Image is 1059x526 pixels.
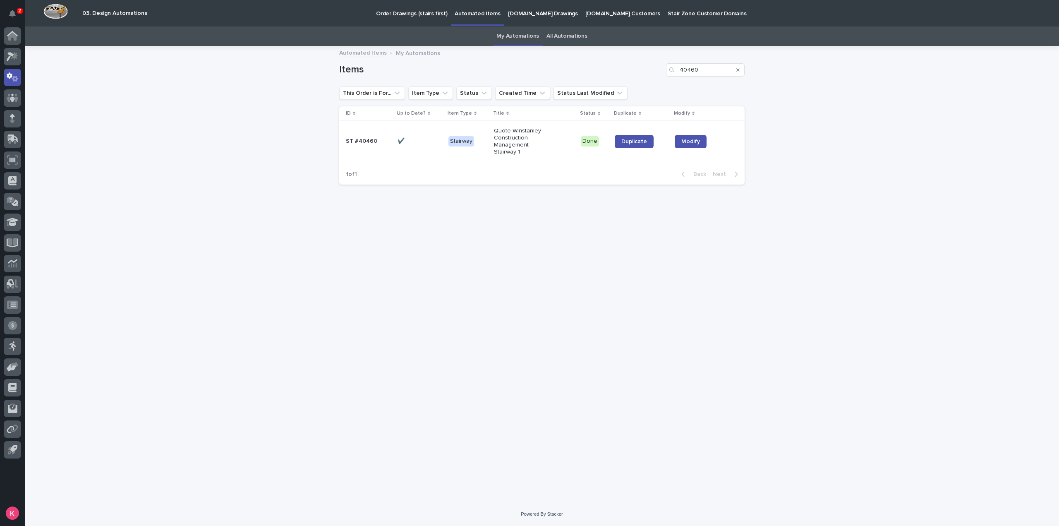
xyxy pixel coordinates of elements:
[10,10,21,23] div: Notifications2
[675,135,707,148] a: Modify
[448,136,474,147] div: Stairway
[339,121,745,162] tr: ST #40460ST #40460 ✔️✔️ StairwayQuote Winstanley Construction Management - Stairway 1DoneDuplicat...
[495,86,550,100] button: Created Time
[675,171,709,178] button: Back
[396,48,440,57] p: My Automations
[581,136,599,147] div: Done
[397,109,426,118] p: Up to Date?
[674,109,690,118] p: Modify
[666,63,745,77] input: Search
[346,109,351,118] p: ID
[43,4,68,19] img: Workspace Logo
[493,109,504,118] p: Title
[494,127,553,155] p: Quote Winstanley Construction Management - Stairway 1
[713,171,731,177] span: Next
[688,171,706,177] span: Back
[339,64,663,76] h1: Items
[448,109,472,118] p: Item Type
[339,164,364,185] p: 1 of 1
[521,512,563,516] a: Powered By Stacker
[496,26,539,46] a: My Automations
[709,171,745,178] button: Next
[553,86,628,100] button: Status Last Modified
[339,86,405,100] button: This Order is For...
[4,5,21,22] button: Notifications
[346,136,379,145] p: ST #40460
[621,139,647,144] span: Duplicate
[546,26,587,46] a: All Automations
[18,8,21,14] p: 2
[82,10,147,17] h2: 03. Design Automations
[681,139,700,144] span: Modify
[580,109,596,118] p: Status
[4,504,21,522] button: users-avatar
[456,86,492,100] button: Status
[398,136,406,145] p: ✔️
[614,109,637,118] p: Duplicate
[615,135,654,148] a: Duplicate
[339,48,387,57] a: Automated Items
[408,86,453,100] button: Item Type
